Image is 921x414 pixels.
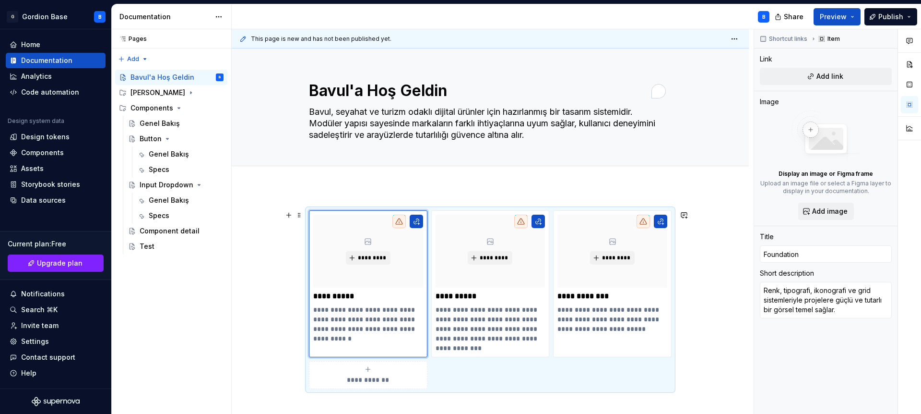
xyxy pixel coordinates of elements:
textarea: To enrich screen reader interactions, please activate Accessibility in Grammarly extension settings [307,79,670,102]
div: B [762,13,766,21]
svg: Supernova Logo [32,397,80,406]
a: Documentation [6,53,106,68]
div: Link [760,54,772,64]
div: Contact support [21,353,75,362]
div: Data sources [21,195,66,205]
a: Assets [6,161,106,176]
div: Components [130,103,173,113]
a: Button [124,131,227,146]
div: Analytics [21,72,52,81]
a: Genel Bakış [124,116,227,131]
span: Share [784,12,803,22]
div: G [7,11,18,23]
div: Settings [21,337,49,346]
span: This page is new and has not been published yet. [251,35,391,43]
a: Genel Bakış [133,193,227,208]
div: Component detail [140,226,200,236]
a: Specs [133,208,227,223]
a: Upgrade plan [8,255,104,272]
textarea: Bavul, seyahat ve turizm odaklı dijital ürünler için hazırlanmış bir tasarım sistemidir. Modüler ... [307,104,670,143]
div: Bavul'a Hoş Geldin [130,73,194,82]
button: Search ⌘K [6,302,106,317]
div: Image [760,97,779,107]
div: Design system data [8,117,64,125]
button: Notifications [6,286,106,302]
div: [PERSON_NAME] [130,88,185,97]
div: Assets [21,164,44,173]
div: Short description [760,268,814,278]
a: Code automation [6,85,106,100]
span: Add image [812,207,848,216]
div: Notifications [21,289,65,299]
button: Share [770,8,810,25]
a: Component detail [124,223,227,239]
a: Components [6,145,106,160]
div: Invite team [21,321,59,330]
div: Genel Bakış [149,149,189,159]
a: Invite team [6,318,106,333]
a: Home [6,37,106,52]
div: Design tokens [21,132,70,142]
input: Add title [760,245,892,263]
a: Settings [6,334,106,349]
div: Components [21,148,64,158]
a: Design tokens [6,129,106,145]
button: Shortcut links [757,32,812,46]
div: Specs [149,211,169,220]
button: Add image [798,203,854,220]
button: Contact support [6,350,106,365]
a: Genel Bakış [133,146,227,162]
button: Help [6,365,106,381]
div: Button [140,134,162,144]
div: B [219,73,221,82]
a: Analytics [6,69,106,84]
a: Storybook stories [6,177,106,192]
button: Add [115,52,151,66]
button: Preview [814,8,861,25]
div: Test [140,242,154,251]
a: Specs [133,162,227,177]
div: Documentation [21,56,72,65]
div: Current plan : Free [8,239,104,249]
span: Upgrade plan [37,258,83,268]
button: Publish [864,8,917,25]
a: Data sources [6,193,106,208]
div: Page tree [115,70,227,254]
a: Bavul'a Hoş GeldinB [115,70,227,85]
div: Genel Bakış [149,195,189,205]
div: Code automation [21,87,79,97]
div: Genel Bakış [140,119,180,128]
div: Gordion Base [22,12,68,22]
span: Shortcut links [769,35,807,43]
span: Add link [816,72,843,81]
div: Documentation [119,12,210,22]
a: Test [124,239,227,254]
div: Search ⌘K [21,305,58,315]
textarea: Renk, tipografi, ikonografi ve grid sistemleriyle projelere güçlü ve tutarlı bir görsel temel sağ... [760,282,892,318]
a: Input Dropdown [124,177,227,193]
button: GGordion BaseB [2,6,109,27]
span: Publish [878,12,903,22]
span: Preview [820,12,847,22]
div: Pages [115,35,147,43]
div: Storybook stories [21,180,80,189]
div: Help [21,368,36,378]
div: Title [760,232,774,242]
div: [PERSON_NAME] [115,85,227,100]
div: Components [115,100,227,116]
div: Home [21,40,40,49]
div: Specs [149,165,169,174]
div: B [98,13,102,21]
p: Display an image or Figma frame [779,170,873,178]
p: Upload an image file or select a Figma layer to display in your documentation. [760,180,892,195]
div: Input Dropdown [140,180,193,190]
button: Add link [760,68,892,85]
span: Add [127,55,139,63]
